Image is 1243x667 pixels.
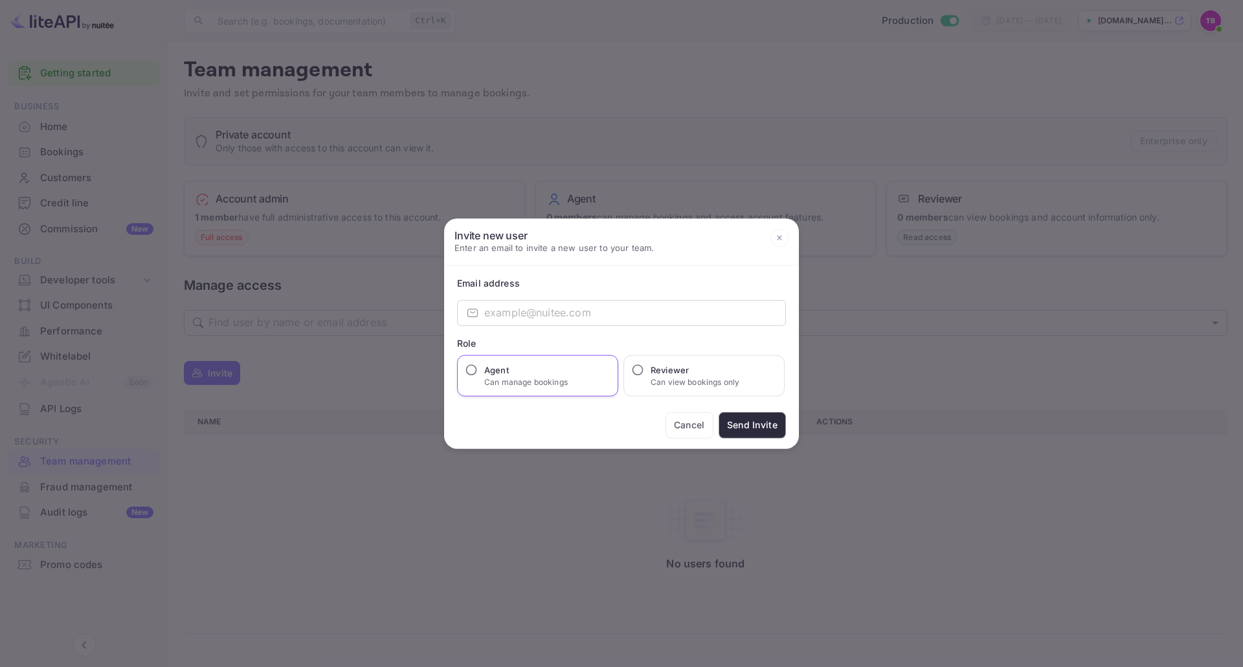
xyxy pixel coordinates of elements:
h6: Agent [484,363,568,376]
p: Can view bookings only [651,376,739,388]
button: Send Invite [719,411,786,438]
input: example@nuitee.com [484,300,786,325]
div: Email address [457,276,786,289]
div: Role [457,336,786,349]
p: Enter an email to invite a new user to your team. [454,242,654,255]
p: Can manage bookings [484,376,568,388]
button: Cancel [666,411,713,438]
h6: Invite new user [454,229,654,242]
h6: Reviewer [651,363,739,376]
